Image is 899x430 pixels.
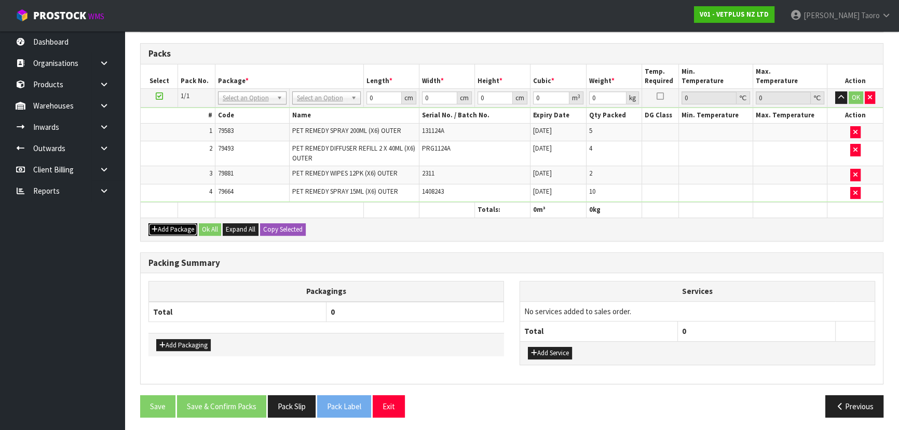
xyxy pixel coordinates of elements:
[149,281,504,302] th: Packagings
[694,6,774,23] a: V01 - VETPLUS NZ LTD
[141,64,178,89] th: Select
[642,64,679,89] th: Temp. Required
[827,64,883,89] th: Action
[700,10,769,19] strong: V01 - VETPLUS NZ LTD
[16,9,29,22] img: cube-alt.png
[209,144,212,153] span: 2
[589,205,593,214] span: 0
[642,108,679,123] th: DG Class
[753,64,827,89] th: Max. Temperature
[209,169,212,178] span: 3
[530,64,586,89] th: Cubic
[530,203,586,218] th: m³
[849,91,863,104] button: OK
[297,92,347,104] span: Select an Option
[209,126,212,135] span: 1
[520,281,875,301] th: Services
[513,91,527,104] div: cm
[569,91,583,104] div: m
[260,223,306,236] button: Copy Selected
[402,91,416,104] div: cm
[811,91,824,104] div: ℃
[475,203,530,218] th: Totals:
[679,64,753,89] th: Min. Temperature
[419,64,474,89] th: Width
[528,347,572,359] button: Add Service
[149,302,326,322] th: Total
[589,126,592,135] span: 5
[586,64,642,89] th: Weight
[156,339,211,352] button: Add Packaging
[148,49,875,59] h3: Packs
[292,187,398,196] span: PET REMEDY SPRAY 15ML (X6) OUTER
[141,108,215,123] th: #
[181,91,189,100] span: 1/1
[457,91,472,104] div: cm
[268,395,316,418] button: Pack Slip
[626,91,639,104] div: kg
[178,64,215,89] th: Pack No.
[589,169,592,178] span: 2
[226,225,255,234] span: Expand All
[177,395,266,418] button: Save & Confirm Packs
[533,205,537,214] span: 0
[215,108,289,123] th: Code
[363,64,419,89] th: Length
[422,169,434,178] span: 2311
[737,91,750,104] div: ℃
[223,223,258,236] button: Expand All
[223,92,273,104] span: Select an Option
[533,187,552,196] span: [DATE]
[586,203,642,218] th: kg
[586,108,642,123] th: Qty Packed
[422,144,451,153] span: PRG1124A
[140,395,175,418] button: Save
[289,108,419,123] th: Name
[209,187,212,196] span: 4
[475,64,530,89] th: Height
[88,11,104,21] small: WMS
[292,144,415,162] span: PET REMEDY DIFFUSER REFILL 2 X 40ML (X6) OUTER
[218,169,234,178] span: 79881
[803,10,860,20] span: [PERSON_NAME]
[422,187,444,196] span: 1408243
[148,223,197,236] button: Add Package
[589,187,595,196] span: 10
[317,395,371,418] button: Pack Label
[530,108,586,123] th: Expiry Date
[215,64,363,89] th: Package
[292,169,398,178] span: PET REMEDY WIPES 12PK (X6) OUTER
[533,169,552,178] span: [DATE]
[373,395,405,418] button: Exit
[533,126,552,135] span: [DATE]
[419,108,530,123] th: Serial No. / Batch No.
[331,307,335,317] span: 0
[218,144,234,153] span: 79493
[753,108,827,123] th: Max. Temperature
[520,321,678,341] th: Total
[199,223,221,236] button: Ok All
[825,395,883,418] button: Previous
[292,126,401,135] span: PET REMEDY SPRAY 200ML (X6) OUTER
[33,9,86,22] span: ProStock
[682,326,686,336] span: 0
[533,144,552,153] span: [DATE]
[520,301,875,321] td: No services added to sales order.
[148,258,875,268] h3: Packing Summary
[218,187,234,196] span: 79664
[827,108,883,123] th: Action
[679,108,753,123] th: Min. Temperature
[589,144,592,153] span: 4
[861,10,880,20] span: Taoro
[578,93,580,100] sup: 3
[422,126,444,135] span: 131124A
[218,126,234,135] span: 79583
